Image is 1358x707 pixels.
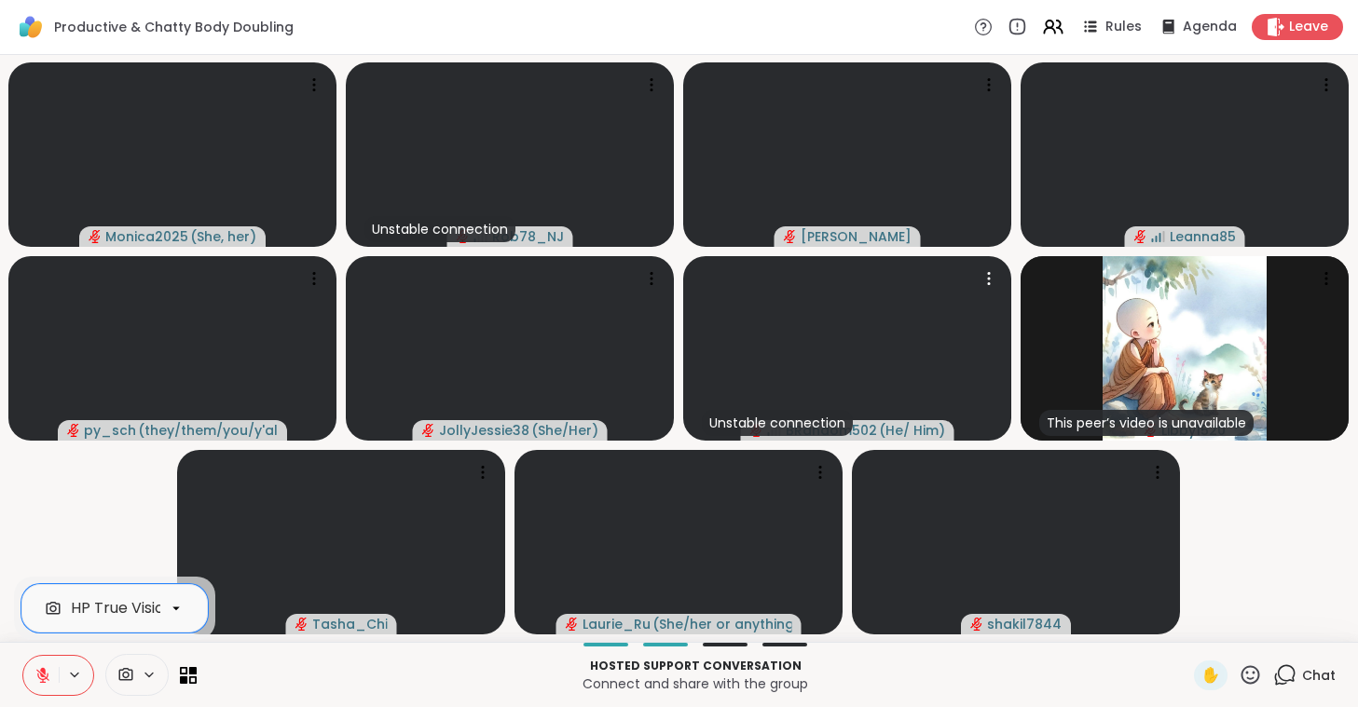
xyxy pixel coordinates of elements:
[702,410,853,436] div: Unstable connection
[1105,18,1142,36] span: Rules
[1103,256,1267,441] img: Libby1520
[879,421,945,440] span: ( He/ Him )
[1302,666,1336,685] span: Chat
[364,216,515,242] div: Unstable connection
[1039,410,1254,436] div: This peer’s video is unavailable
[89,230,102,243] span: audio-muted
[295,618,309,631] span: audio-muted
[15,11,47,43] img: ShareWell Logomark
[208,658,1183,674] p: Hosted support conversation
[208,674,1183,693] p: Connect and share with the group
[105,227,188,246] span: Monica2025
[439,421,529,440] span: JollyJessie38
[1134,230,1147,243] span: audio-muted
[970,618,983,631] span: audio-muted
[652,615,792,633] span: ( She/her or anything else )
[801,227,912,246] span: [PERSON_NAME]
[1183,18,1237,36] span: Agenda
[1289,18,1328,36] span: Leave
[566,618,579,631] span: audio-muted
[422,424,435,437] span: audio-muted
[784,230,797,243] span: audio-muted
[531,421,598,440] span: ( She/Her )
[54,18,294,36] span: Productive & Chatty Body Doubling
[492,227,564,246] span: Rob78_NJ
[1201,664,1220,687] span: ✋
[1170,227,1236,246] span: Leanna85
[138,421,278,440] span: ( they/them/you/y'all/i/we )
[71,597,263,619] div: HP True Vision HD Camera
[987,615,1062,633] span: shakil7844
[190,227,256,246] span: ( She, her )
[312,615,388,633] span: Tasha_Chi
[67,424,80,437] span: audio-muted
[583,615,651,633] span: Laurie_Ru
[84,421,136,440] span: py_sch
